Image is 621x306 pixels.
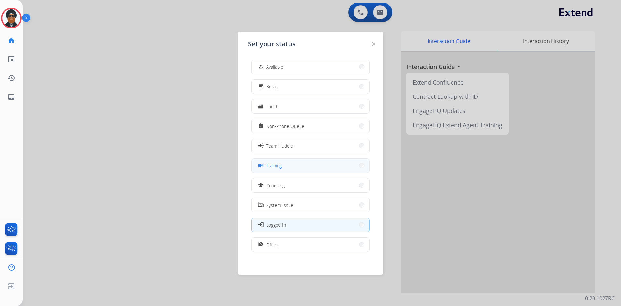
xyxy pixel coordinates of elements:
[252,218,369,232] button: Logged In
[252,80,369,94] button: Break
[266,123,304,130] span: Non-Phone Queue
[257,142,264,149] mat-icon: campaign
[252,60,369,74] button: Available
[266,182,285,189] span: Coaching
[266,142,293,149] span: Team Huddle
[372,42,375,46] img: close-button
[252,119,369,133] button: Non-Phone Queue
[258,104,264,109] mat-icon: fastfood
[266,83,278,90] span: Break
[266,162,282,169] span: Training
[258,202,264,208] mat-icon: phonelink_off
[266,103,278,110] span: Lunch
[252,139,369,153] button: Team Huddle
[266,202,293,209] span: System Issue
[258,183,264,188] mat-icon: school
[2,9,20,27] img: avatar
[266,63,283,70] span: Available
[7,55,15,63] mat-icon: list_alt
[252,99,369,113] button: Lunch
[252,238,369,252] button: Offline
[258,242,264,247] mat-icon: work_off
[585,294,615,302] p: 0.20.1027RC
[266,241,280,248] span: Offline
[266,221,286,228] span: Logged In
[258,163,264,168] mat-icon: menu_book
[252,159,369,173] button: Training
[258,64,264,70] mat-icon: how_to_reg
[252,198,369,212] button: System Issue
[7,37,15,44] mat-icon: home
[248,40,296,49] span: Set your status
[257,221,264,228] mat-icon: login
[252,178,369,192] button: Coaching
[7,93,15,101] mat-icon: inbox
[7,74,15,82] mat-icon: history
[258,123,264,129] mat-icon: assignment
[258,84,264,89] mat-icon: free_breakfast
